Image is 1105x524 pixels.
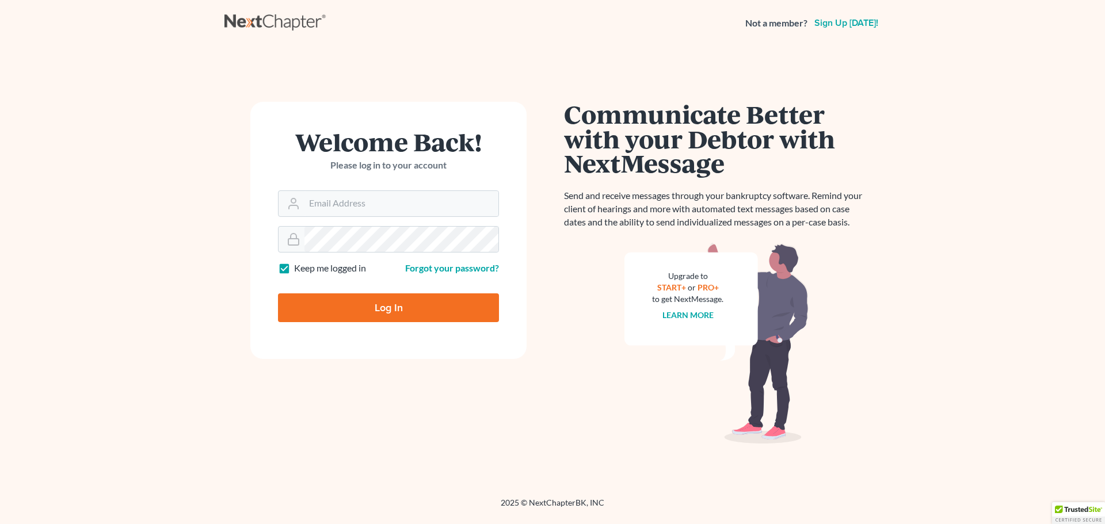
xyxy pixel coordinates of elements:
[662,310,714,320] a: Learn more
[652,293,723,305] div: to get NextMessage.
[564,189,869,229] p: Send and receive messages through your bankruptcy software. Remind your client of hearings and mo...
[657,282,686,292] a: START+
[294,262,366,275] label: Keep me logged in
[812,18,881,28] a: Sign up [DATE]!
[624,243,809,444] img: nextmessage_bg-59042aed3d76b12b5cd301f8e5b87938c9018125f34e5fa2b7a6b67550977c72.svg
[278,129,499,154] h1: Welcome Back!
[698,282,719,292] a: PRO+
[304,191,498,216] input: Email Address
[278,293,499,322] input: Log In
[405,262,499,273] a: Forgot your password?
[224,497,881,518] div: 2025 © NextChapterBK, INC
[564,102,869,175] h1: Communicate Better with your Debtor with NextMessage
[1052,502,1105,524] div: TrustedSite Certified
[278,159,499,172] p: Please log in to your account
[745,17,807,30] strong: Not a member?
[652,270,723,282] div: Upgrade to
[688,282,696,292] span: or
